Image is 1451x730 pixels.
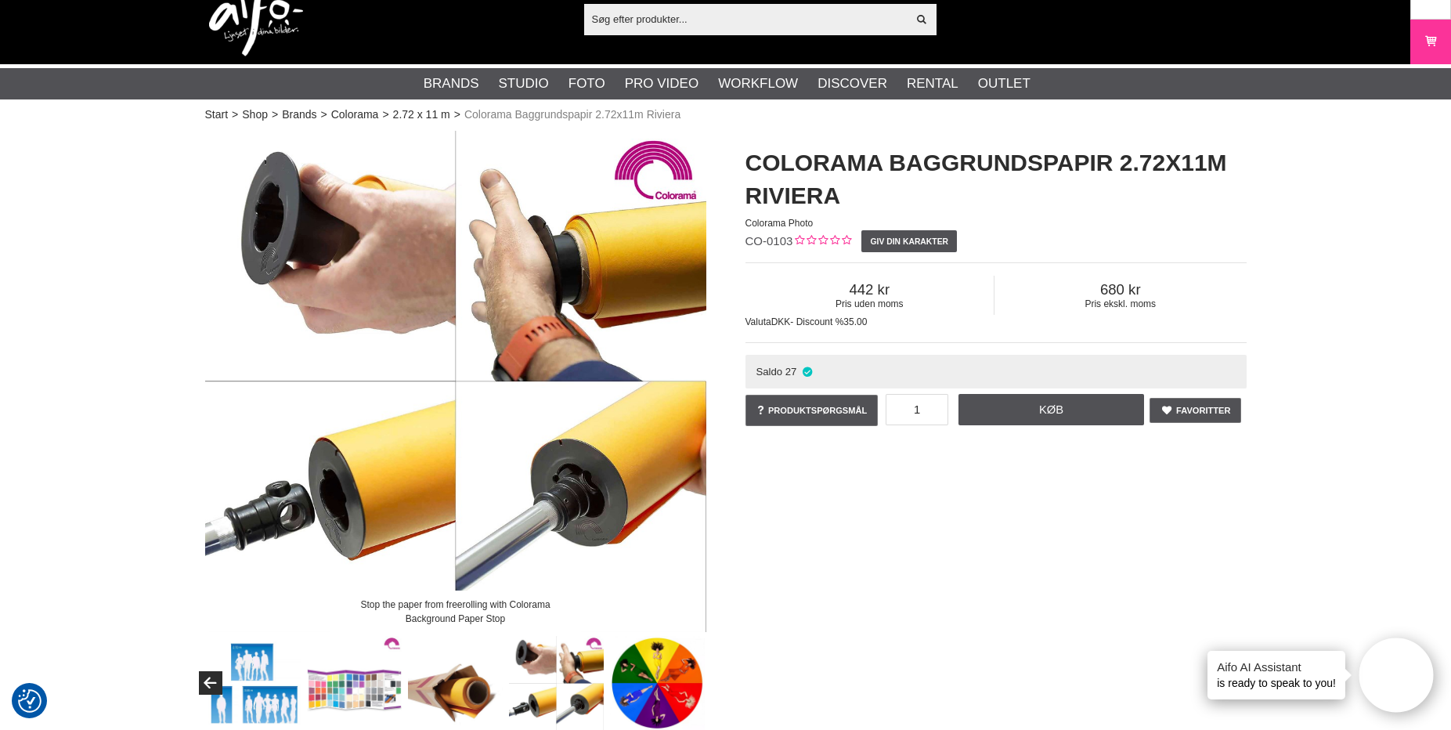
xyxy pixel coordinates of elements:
h4: Aifo AI Assistant [1217,659,1336,675]
span: > [321,107,327,123]
a: Pro Video [625,74,698,94]
span: DKK [771,316,791,327]
a: Start [205,107,229,123]
span: CO-0103 [745,234,793,248]
div: Stop the paper from freerolling with Colorama Background Paper Stop [330,591,581,632]
a: Studio [499,74,549,94]
img: Revisit consent button [18,689,42,713]
span: Colorama Photo [745,218,814,229]
a: Brands [424,74,479,94]
span: Pris uden moms [745,298,994,309]
span: 442 [745,281,994,298]
a: Stop the paper from freerolling with Colorama Background Paper Stop [205,131,706,632]
button: Previous [199,671,222,695]
span: Valuta [745,316,771,327]
span: > [382,107,388,123]
a: Discover [818,74,887,94]
a: Brands [282,107,316,123]
a: 2.72 x 11 m [393,107,450,123]
span: > [232,107,238,123]
span: Colorama Baggrundspapir 2.72x11m Riviera [464,107,680,123]
a: Produktspørgsmål [745,395,879,426]
span: Pris ekskl. moms [994,298,1247,309]
span: Saldo [756,366,782,378]
a: Køb [958,394,1145,425]
a: Outlet [978,74,1030,94]
a: Favoritter [1150,398,1242,423]
a: Workflow [718,74,798,94]
a: Shop [242,107,268,123]
h1: Colorama Baggrundspapir 2.72x11m Riviera [745,146,1247,212]
span: 27 [785,366,797,378]
a: Giv din karakter [861,230,957,252]
a: Foto [568,74,605,94]
a: Colorama [331,107,379,123]
span: - Discount % [790,316,843,327]
i: På lager [800,366,814,378]
span: 680 [994,281,1247,298]
span: > [454,107,460,123]
a: Rental [907,74,958,94]
img: Colorama Bakgrundspapper Riviera, 2,72x11m [205,131,706,632]
input: Søg efter produkter... [584,7,908,31]
span: > [272,107,278,123]
div: is ready to speak to you! [1207,651,1345,699]
button: Samtykkepræferencer [18,687,42,715]
div: Kundebed&#248;mmelse: 0 [792,233,851,250]
span: 35.00 [843,316,867,327]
